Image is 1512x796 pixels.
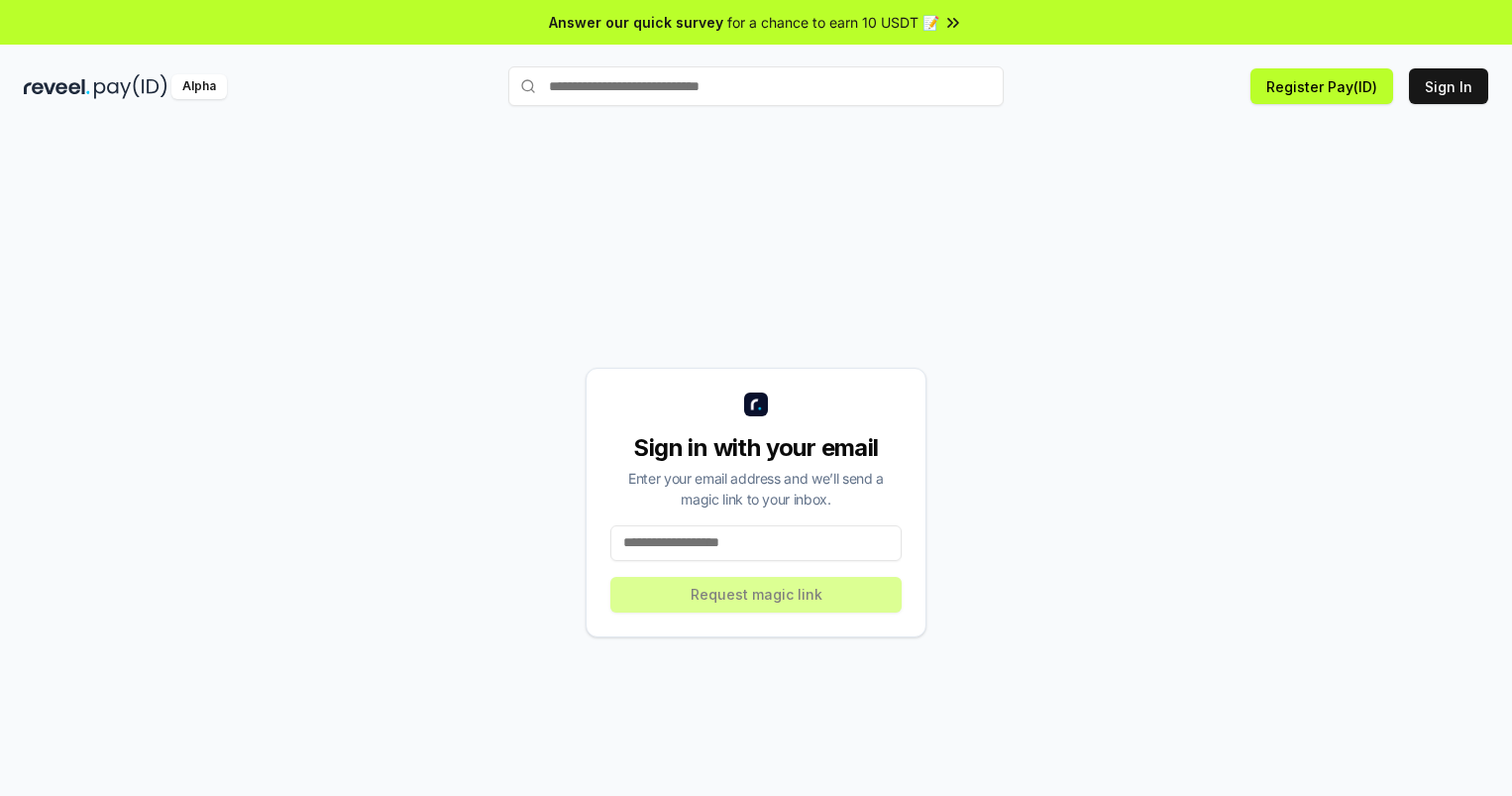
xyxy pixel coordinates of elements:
img: pay_id [94,74,167,99]
button: Sign In [1409,68,1488,104]
img: reveel_dark [24,74,90,99]
img: logo_small [744,393,768,416]
button: Register Pay(ID) [1250,68,1393,104]
span: for a chance to earn 10 USDT 📝 [727,12,939,33]
div: Alpha [171,74,227,99]
span: Answer our quick survey [549,12,723,33]
div: Enter your email address and we’ll send a magic link to your inbox. [610,468,902,510]
div: Sign in with your email [610,432,902,464]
